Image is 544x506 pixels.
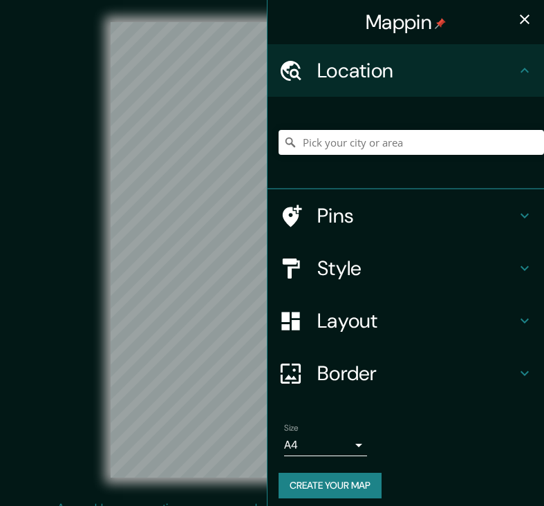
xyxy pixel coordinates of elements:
input: Pick your city or area [279,130,544,155]
h4: Location [317,58,516,83]
canvas: Map [111,22,433,478]
div: Layout [268,294,544,347]
button: Create your map [279,473,382,498]
div: A4 [284,434,367,456]
div: Location [268,44,544,97]
div: Style [268,242,544,294]
h4: Border [317,361,516,386]
h4: Layout [317,308,516,333]
h4: Pins [317,203,516,228]
label: Size [284,422,299,434]
iframe: Help widget launcher [421,452,529,491]
h4: Mappin [366,10,446,35]
h4: Style [317,256,516,281]
div: Pins [268,189,544,242]
img: pin-icon.png [435,18,446,29]
div: Border [268,347,544,400]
